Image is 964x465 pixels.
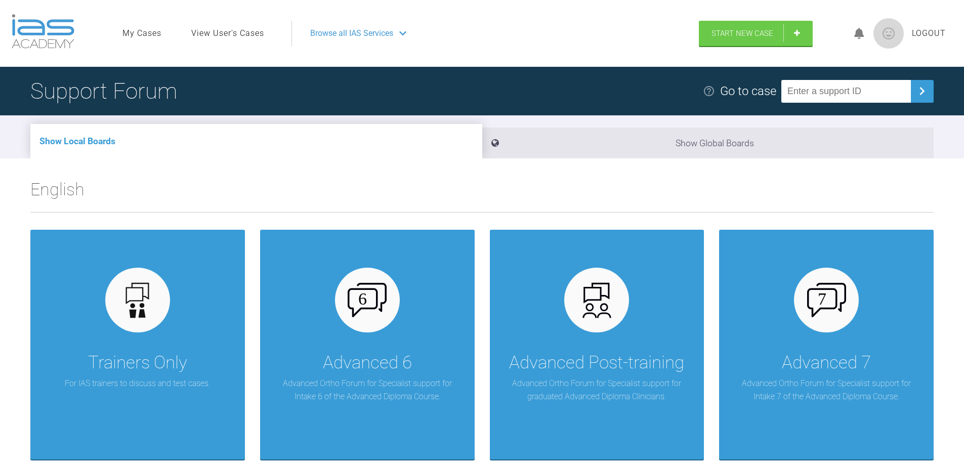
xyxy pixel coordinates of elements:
[505,377,689,403] p: Advanced Ortho Forum for Specialist support for graduated Advanced Diploma Clinicians.
[323,349,412,377] div: Advanced 6
[782,349,871,377] div: Advanced 7
[191,27,264,40] a: View User's Cases
[30,230,245,459] a: Trainers OnlyFor IAS trainers to discuss and test cases.
[699,21,813,46] a: Start New Case
[88,349,187,377] div: Trainers Only
[118,281,157,320] img: default.3be3f38f.svg
[12,14,74,49] img: logo-light.3e3ef733.png
[482,128,934,158] li: Show Global Boards
[703,85,715,97] img: help.e70b9f3d.svg
[912,27,946,40] a: Logout
[348,283,387,317] img: advanced-6.cf6970cb.svg
[509,349,684,377] div: Advanced Post-training
[577,281,616,320] img: advanced.73cea251.svg
[310,27,393,40] span: Browse all IAS Services
[275,377,459,403] p: Advanced Ortho Forum for Specialist support for Intake 6 of the Advanced Diploma Course.
[260,230,475,459] a: Advanced 6Advanced Ortho Forum for Specialist support for Intake 6 of the Advanced Diploma Course.
[30,73,177,109] h1: Support Forum
[711,29,773,38] span: Start New Case
[720,81,776,101] div: Go to case
[914,83,930,99] img: chevronRight.28bd32b0.svg
[719,230,934,459] a: Advanced 7Advanced Ortho Forum for Specialist support for Intake 7 of the Advanced Diploma Course.
[122,27,161,40] a: My Cases
[781,80,911,103] input: Enter a support ID
[65,377,210,390] p: For IAS trainers to discuss and test cases.
[807,283,846,317] img: advanced-7.aa0834c3.svg
[30,176,934,212] h2: English
[873,18,904,49] img: profile.png
[734,377,918,403] p: Advanced Ortho Forum for Specialist support for Intake 7 of the Advanced Diploma Course.
[490,230,704,459] a: Advanced Post-trainingAdvanced Ortho Forum for Specialist support for graduated Advanced Diploma ...
[30,124,482,158] li: Show Local Boards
